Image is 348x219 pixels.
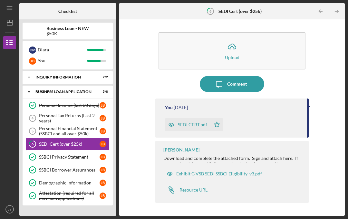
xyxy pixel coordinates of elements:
[26,176,110,189] a: Demographic InformationJB
[32,129,34,133] tspan: 5
[39,103,100,108] div: Personal Income (last 30 days)
[163,147,199,152] div: [PERSON_NAME]
[178,122,207,127] div: SEDI CERT.pdf
[179,187,208,193] div: Resource URL
[29,47,36,54] div: D M
[26,151,110,163] a: SSBCI Privacy StatementJB
[218,9,262,14] b: SEDI Cert (over $25k)
[32,142,34,146] tspan: 6
[165,105,173,110] div: You
[26,99,110,112] a: Personal Income (last 30 days)JB
[35,90,92,94] div: BUSINESS LOAN APPLICATION
[39,126,100,136] div: Personal Financial Statement (SSBCI and all over $50k)
[26,112,110,125] a: 4Personal Tax Returns (Last 2 years)JB
[163,156,302,171] div: Download and complete the attached form. Sign and attach here. If you need assistance with the ma...
[159,32,305,69] button: Upload
[46,31,89,36] div: $50K
[100,115,106,121] div: J B
[58,9,77,14] b: Checklist
[209,9,212,13] tspan: 6
[100,102,106,109] div: J B
[39,154,100,160] div: SSBCI Privacy Statement
[32,116,34,120] tspan: 4
[227,76,247,92] div: Comment
[39,167,100,172] div: SSBCI Borrower Assurances
[96,75,108,79] div: 2 / 2
[35,75,92,79] div: INQUIRY INFORMATION
[163,167,265,180] button: Exhibit G VSB SEDI SSBCI Eligibility_v3.pdf
[100,141,106,147] div: J B
[100,167,106,173] div: J B
[26,125,110,138] a: 5Personal Financial Statement (SSBCI and all over $50k)JB
[3,203,16,216] button: JB
[26,189,110,202] a: Attestation (required for all new loan applications)JB
[39,141,100,147] div: SEDI Cert (over $25k)
[163,183,208,196] a: Resource URL
[26,163,110,176] a: SSBCI Borrower AssurancesJB
[26,138,110,151] a: 6SEDI Cert (over $25k)JB
[176,171,262,176] div: Exhibit G VSB SEDI SSBCI Eligibility_v3.pdf
[100,128,106,134] div: J B
[165,118,223,131] button: SEDI CERT.pdf
[200,76,264,92] button: Comment
[100,193,106,199] div: J B
[39,113,100,123] div: Personal Tax Returns (Last 2 years)
[38,55,87,66] div: You
[225,55,239,60] div: Upload
[46,26,89,31] b: Business Loan - NEW
[100,154,106,160] div: J B
[100,180,106,186] div: J B
[96,90,108,94] div: 5 / 8
[29,57,36,65] div: J B
[39,180,100,185] div: Demographic Information
[38,44,87,55] div: Diara
[174,105,188,110] time: 2025-08-29 20:33
[8,208,11,211] text: JB
[39,191,100,201] div: Attestation (required for all new loan applications)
